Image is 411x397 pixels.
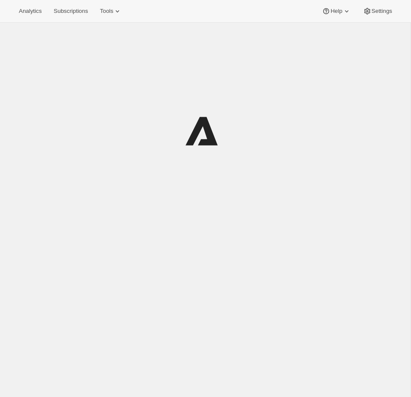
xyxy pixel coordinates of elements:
button: Analytics [14,5,47,17]
span: Tools [100,8,113,15]
span: Settings [372,8,392,15]
span: Analytics [19,8,42,15]
button: Subscriptions [48,5,93,17]
button: Settings [358,5,397,17]
span: Subscriptions [54,8,88,15]
span: Help [330,8,342,15]
button: Help [317,5,356,17]
button: Tools [95,5,127,17]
